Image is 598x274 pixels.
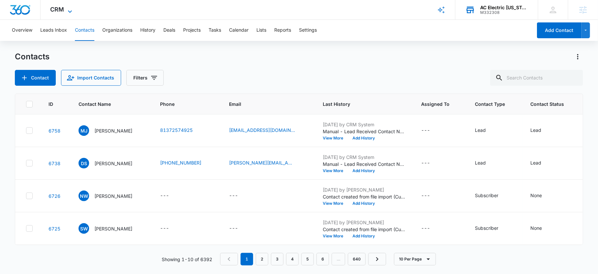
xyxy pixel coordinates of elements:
div: Assigned To - - Select to Edit Field [421,225,442,232]
span: SW [79,223,89,234]
a: Navigate to contact details page for Daniel Smith [49,161,60,166]
div: Phone - (323) 716-8745 - Select to Edit Field [160,159,213,167]
div: Email - info@professionalseocleanup.com - Select to Edit Field [229,127,307,135]
p: [PERSON_NAME] [94,127,132,134]
p: [PERSON_NAME] [94,225,132,232]
input: Search Contacts [490,70,583,86]
button: Organizations [102,20,132,41]
div: Phone - 81372574925 - Select to Edit Field [160,127,205,135]
button: Leads Inbox [40,20,67,41]
button: Overview [12,20,32,41]
div: --- [160,192,169,200]
span: MJ [79,125,89,136]
div: Lead [475,159,486,166]
a: Page 640 [348,253,366,265]
em: 1 [241,253,253,265]
button: Lists [256,20,266,41]
button: View More [323,201,348,205]
span: DS [79,158,89,168]
nav: Pagination [220,253,386,265]
div: Contact Status - Lead - Select to Edit Field [530,159,553,167]
a: [PERSON_NAME][EMAIL_ADDRESS][PERSON_NAME][PERSON_NAME][DOMAIN_NAME] [229,159,295,166]
div: Email - daniel.smith.mann@gmail.com - Select to Edit Field [229,159,307,167]
div: --- [421,159,430,167]
p: [PERSON_NAME] [94,160,132,167]
div: Subscriber [475,225,498,231]
div: None [530,192,542,199]
div: Contact Type - Subscriber - Select to Edit Field [475,225,510,232]
a: [EMAIL_ADDRESS][DOMAIN_NAME] [229,127,295,134]
a: Page 4 [286,253,299,265]
div: Lead [530,127,541,134]
p: [DATE] by [PERSON_NAME] [323,219,405,226]
a: 81372574925 [160,127,193,134]
button: Calendar [229,20,249,41]
p: [DATE] by [PERSON_NAME] [323,186,405,193]
p: [DATE] by CRM System [323,154,405,161]
div: --- [421,192,430,200]
a: [PHONE_NUMBER] [160,159,201,166]
button: View More [323,234,348,238]
a: Page 2 [256,253,268,265]
button: Settings [299,20,317,41]
div: Contact Name - Mike Jacob Evans - Select to Edit Field [79,125,144,136]
button: Projects [183,20,201,41]
a: Next Page [368,253,386,265]
div: Email - - Select to Edit Field [229,225,250,232]
div: --- [421,225,430,232]
a: Navigate to contact details page for Mike Jacob Evans [49,128,60,134]
button: Add History [348,234,380,238]
p: Contact created from file import (Cutsomer list [DATE].xlsx - Sheet1.csv): -- [323,226,405,233]
div: account id [480,10,528,15]
div: Contact Type - Lead - Select to Edit Field [475,127,498,135]
button: Add History [348,201,380,205]
div: Phone - - Select to Edit Field [160,192,181,200]
button: Add History [348,136,380,140]
span: Contact Status [530,101,564,107]
button: Contacts [75,20,94,41]
div: Contact Status - None - Select to Edit Field [530,225,554,232]
p: Manual - Lead Received Contact Name: [PERSON_NAME] Phone: [PHONE_NUMBER] Email: [EMAIL_ADDRESS][D... [323,128,405,135]
span: CRM [50,6,64,13]
div: Subscriber [475,192,498,199]
div: --- [421,127,430,135]
button: Add Contact [15,70,56,86]
p: [PERSON_NAME] [94,193,132,199]
a: Page 6 [316,253,329,265]
button: 10 Per Page [394,253,436,265]
button: Actions [573,51,583,62]
h1: Contacts [15,52,50,62]
button: Add History [348,169,380,173]
button: View More [323,169,348,173]
div: account name [480,5,528,10]
div: Lead [475,127,486,134]
span: Email [229,101,297,107]
div: Assigned To - - Select to Edit Field [421,192,442,200]
div: Contact Name - Nancy Wilson - Select to Edit Field [79,191,144,201]
div: Contact Status - None - Select to Edit Field [530,192,554,200]
button: Reports [274,20,291,41]
button: Filters [126,70,164,86]
div: Contact Name - Shawn Wiliiams - Select to Edit Field [79,223,144,234]
p: Contact created from file import (Cutsomer list [DATE].xlsx - Sheet1.csv): -- [323,193,405,200]
span: Phone [160,101,204,107]
p: [DATE] by CRM System [323,121,405,128]
button: Tasks [209,20,221,41]
div: Email - - Select to Edit Field [229,192,250,200]
button: Deals [163,20,175,41]
div: --- [229,192,238,200]
span: ID [49,101,53,107]
div: None [530,225,542,231]
span: Assigned To [421,101,449,107]
div: Assigned To - - Select to Edit Field [421,159,442,167]
p: Showing 1-10 of 6392 [162,256,212,263]
span: NW [79,191,89,201]
div: Assigned To - - Select to Edit Field [421,127,442,135]
div: --- [229,225,238,232]
a: Navigate to contact details page for Shawn Wiliiams [49,226,60,231]
div: Lead [530,159,541,166]
div: --- [160,225,169,232]
span: Contact Name [79,101,135,107]
div: Contact Type - Subscriber - Select to Edit Field [475,192,510,200]
span: Last History [323,101,396,107]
